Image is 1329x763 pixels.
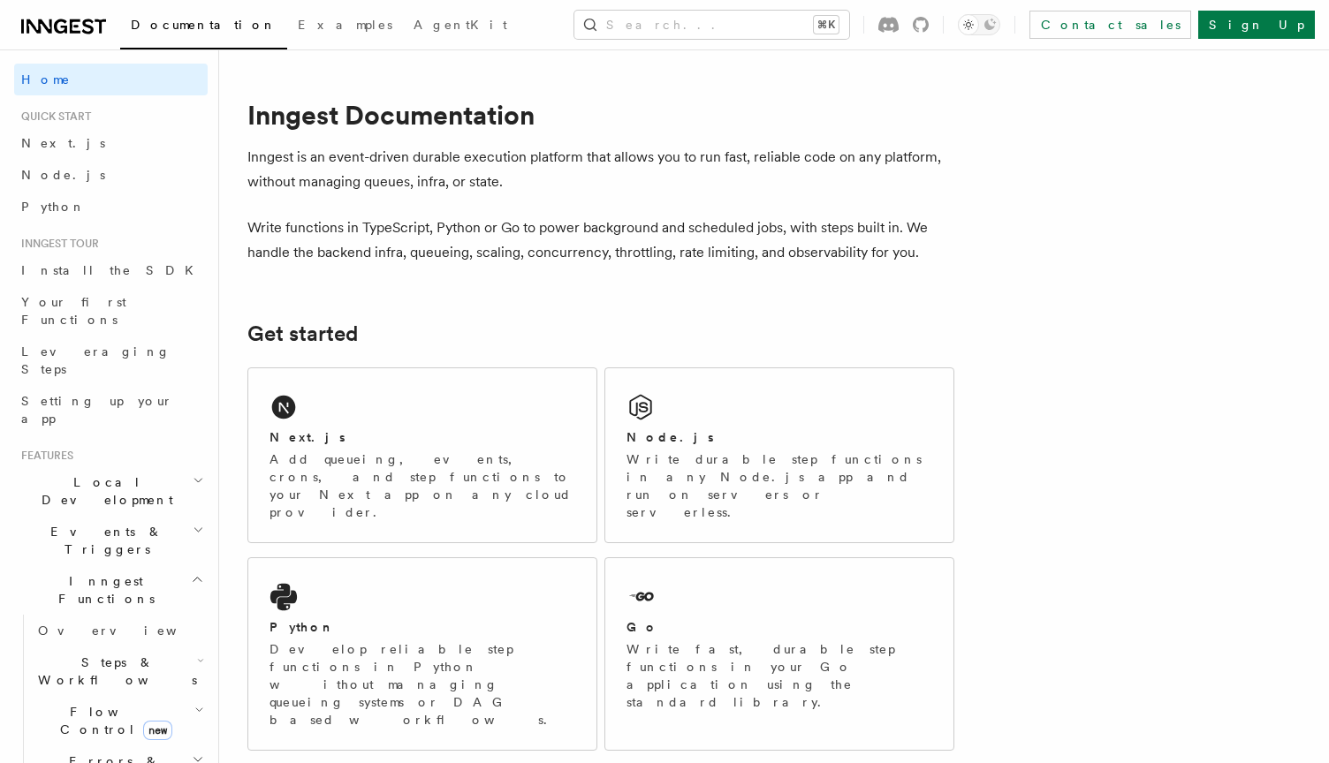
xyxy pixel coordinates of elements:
[604,557,954,751] a: GoWrite fast, durable step functions in your Go application using the standard library.
[270,428,346,446] h2: Next.js
[14,110,91,124] span: Quick start
[247,557,597,751] a: PythonDevelop reliable step functions in Python without managing queueing systems or DAG based wo...
[14,336,208,385] a: Leveraging Steps
[14,254,208,286] a: Install the SDK
[14,449,73,463] span: Features
[14,127,208,159] a: Next.js
[31,615,208,646] a: Overview
[604,367,954,543] a: Node.jsWrite durable step functions in any Node.js app and run on servers or serverless.
[21,71,71,88] span: Home
[14,159,208,191] a: Node.js
[247,367,597,543] a: Next.jsAdd queueing, events, crons, and step functions to your Next app on any cloud provider.
[38,623,220,638] span: Overview
[627,450,932,521] p: Write durable step functions in any Node.js app and run on servers or serverless.
[14,466,208,516] button: Local Development
[247,215,954,265] p: Write functions in TypeScript, Python or Go to power background and scheduled jobs, with steps bu...
[131,18,277,32] span: Documentation
[298,18,392,32] span: Examples
[270,640,575,729] p: Develop reliable step functions in Python without managing queueing systems or DAG based workflows.
[14,385,208,434] a: Setting up your app
[1198,11,1315,39] a: Sign Up
[247,99,954,131] h1: Inngest Documentation
[627,428,714,446] h2: Node.js
[21,344,171,376] span: Leveraging Steps
[14,191,208,223] a: Python
[814,16,839,34] kbd: ⌘K
[14,523,193,558] span: Events & Triggers
[31,696,208,745] button: Flow Controlnew
[574,11,849,39] button: Search...⌘K
[270,450,575,521] p: Add queueing, events, crons, and step functions to your Next app on any cloud provider.
[21,394,173,426] span: Setting up your app
[287,5,403,48] a: Examples
[1029,11,1191,39] a: Contact sales
[21,295,126,327] span: Your first Functions
[21,263,204,277] span: Install the SDK
[247,321,358,346] a: Get started
[120,5,287,49] a: Documentation
[14,516,208,565] button: Events & Triggers
[31,653,197,689] span: Steps & Workflows
[14,64,208,95] a: Home
[21,168,105,182] span: Node.js
[31,703,194,738] span: Flow Control
[14,572,191,608] span: Inngest Functions
[958,14,1000,35] button: Toggle dark mode
[627,640,932,711] p: Write fast, durable step functions in your Go application using the standard library.
[14,237,99,251] span: Inngest tour
[14,565,208,615] button: Inngest Functions
[31,646,208,696] button: Steps & Workflows
[627,618,658,636] h2: Go
[14,473,193,509] span: Local Development
[247,145,954,194] p: Inngest is an event-driven durable execution platform that allows you to run fast, reliable code ...
[21,136,105,150] span: Next.js
[414,18,507,32] span: AgentKit
[143,721,172,740] span: new
[14,286,208,336] a: Your first Functions
[270,618,335,636] h2: Python
[21,200,86,214] span: Python
[403,5,518,48] a: AgentKit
